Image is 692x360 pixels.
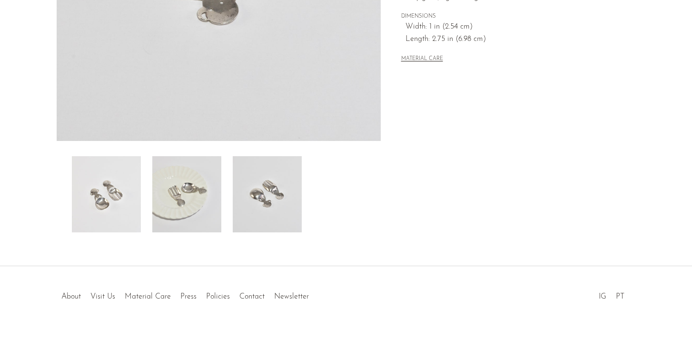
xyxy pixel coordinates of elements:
img: Sterling Fork and Spoon Set [152,156,221,232]
a: IG [599,293,606,300]
a: Policies [206,293,230,300]
a: Press [180,293,197,300]
a: About [61,293,81,300]
img: Sterling Fork and Spoon Set [233,156,302,232]
span: Length: 2.75 in (6.98 cm) [405,33,615,46]
ul: Social Medias [594,285,629,303]
a: Contact [239,293,265,300]
img: Sterling Fork and Spoon Set [72,156,141,232]
a: Visit Us [90,293,115,300]
a: Material Care [125,293,171,300]
a: PT [616,293,624,300]
button: MATERIAL CARE [401,56,443,63]
ul: Quick links [57,285,314,303]
span: DIMENSIONS [401,12,615,21]
span: Width: 1 in (2.54 cm) [405,21,615,33]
